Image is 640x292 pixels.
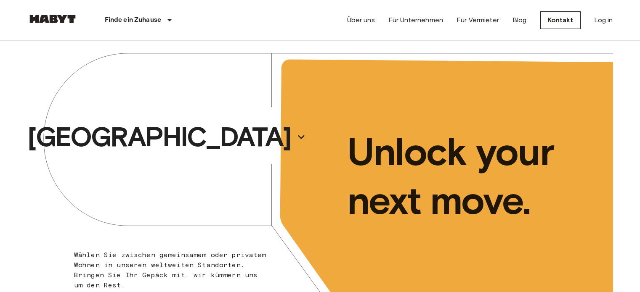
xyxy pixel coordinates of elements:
a: Log in [594,15,613,25]
a: Für Vermieter [457,15,499,25]
a: Kontakt [540,11,581,29]
p: Finde ein Zuhause [105,15,162,25]
p: Unlock your next move. [347,127,600,225]
button: [GEOGRAPHIC_DATA] [24,118,309,156]
a: Über uns [347,15,375,25]
p: [GEOGRAPHIC_DATA] [27,120,291,154]
a: Blog [513,15,527,25]
p: Wählen Sie zwischen gemeinsamem oder privatem Wohnen in unseren weltweiten Standorten. Bringen Si... [74,250,267,290]
img: Habyt [27,15,78,23]
a: Für Unternehmen [388,15,443,25]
